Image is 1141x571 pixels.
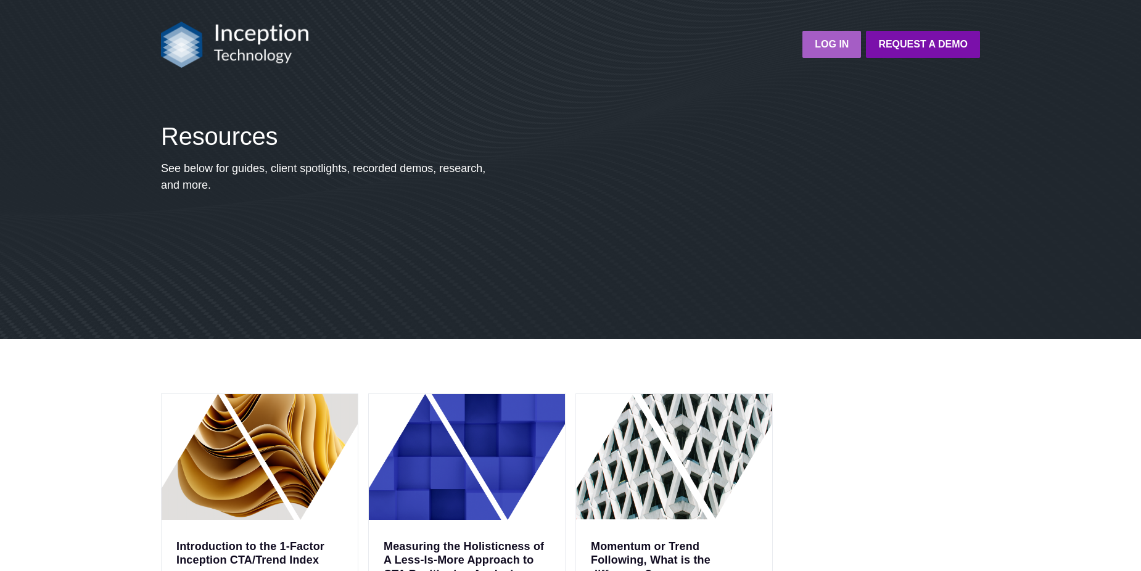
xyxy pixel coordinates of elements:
[369,394,565,520] img: Less Is More
[576,394,772,520] img: Momentum and Trend Following
[815,39,849,49] strong: LOG IN
[176,540,324,567] a: Introduction to the 1-Factor Inception CTA/Trend Index
[866,31,980,58] a: Request a Demo
[161,160,496,194] p: See below for guides, client spotlights, recorded demos, research, and more.
[878,39,968,49] strong: Request a Demo
[162,394,358,520] img: Product Information
[802,31,861,58] a: LOG IN
[161,123,278,150] span: Resources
